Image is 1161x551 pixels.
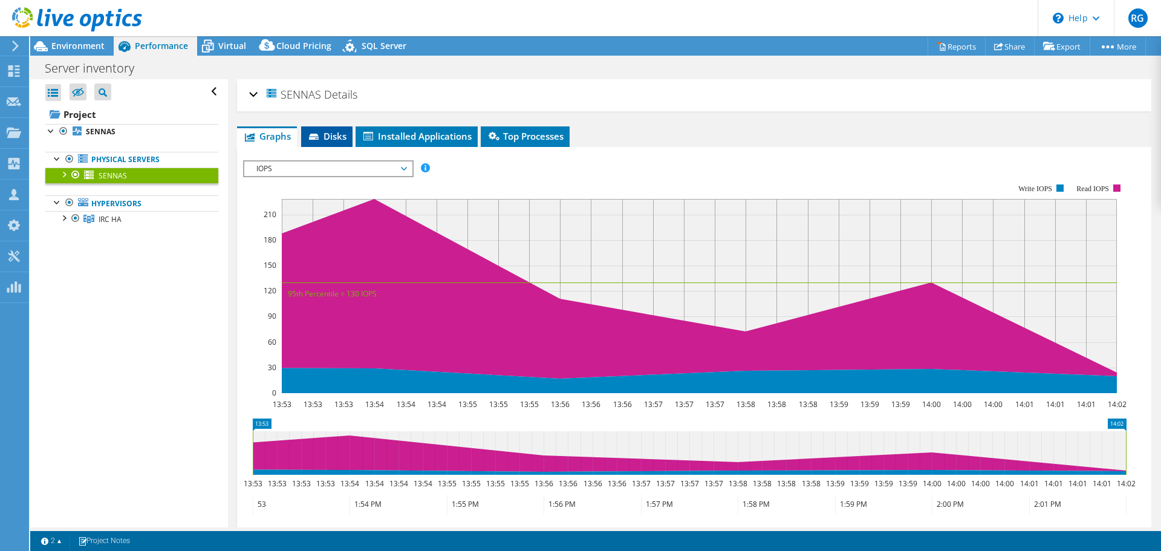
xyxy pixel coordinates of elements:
[947,478,966,489] text: 14:00
[891,399,910,409] text: 13:59
[268,311,276,321] text: 90
[1015,399,1034,409] text: 14:01
[268,337,276,347] text: 60
[70,533,138,549] a: Project Notes
[860,399,879,409] text: 13:59
[458,399,477,409] text: 13:55
[632,478,651,489] text: 13:57
[729,478,747,489] text: 13:58
[899,478,917,489] text: 13:59
[850,478,869,489] text: 13:59
[753,478,772,489] text: 13:58
[362,40,406,51] span: SQL Server
[704,478,723,489] text: 13:57
[520,399,539,409] text: 13:55
[1018,184,1052,193] text: Write IOPS
[276,40,331,51] span: Cloud Pricing
[1128,8,1148,28] span: RG
[584,478,602,489] text: 13:56
[397,399,415,409] text: 13:54
[243,130,291,142] span: Graphs
[644,399,663,409] text: 13:57
[264,235,276,245] text: 180
[304,399,322,409] text: 13:53
[316,478,335,489] text: 13:53
[268,478,287,489] text: 13:53
[767,399,786,409] text: 13:58
[985,37,1035,56] a: Share
[923,478,941,489] text: 14:00
[51,40,105,51] span: Environment
[268,362,276,373] text: 30
[273,399,291,409] text: 13:53
[489,399,508,409] text: 13:55
[86,126,115,137] b: SENNAS
[33,533,70,549] a: 2
[608,478,626,489] text: 13:56
[830,399,848,409] text: 13:59
[264,209,276,220] text: 210
[1077,399,1096,409] text: 14:01
[802,478,821,489] text: 13:58
[288,289,377,299] text: 95th Percentile = 130 IOPS
[953,399,972,409] text: 14:00
[45,124,218,140] a: SENNAS
[922,399,941,409] text: 14:00
[777,478,796,489] text: 13:58
[39,62,153,75] h1: Server inventory
[438,478,457,489] text: 13:55
[99,171,127,181] span: SENNAS
[389,478,408,489] text: 13:54
[1117,478,1136,489] text: 14:02
[307,130,346,142] span: Disks
[1090,37,1146,56] a: More
[706,399,724,409] text: 13:57
[45,195,218,211] a: Hypervisors
[45,105,218,124] a: Project
[551,399,570,409] text: 13:56
[510,478,529,489] text: 13:55
[45,152,218,168] a: Physical Servers
[971,478,990,489] text: 14:00
[675,399,694,409] text: 13:57
[1053,13,1064,24] svg: \n
[362,130,472,142] span: Installed Applications
[272,388,276,398] text: 0
[1020,478,1039,489] text: 14:01
[250,161,406,176] span: IOPS
[340,478,359,489] text: 13:54
[1093,478,1111,489] text: 14:01
[45,211,218,227] a: IRC HA
[582,399,600,409] text: 13:56
[334,399,353,409] text: 13:53
[1068,478,1087,489] text: 14:01
[984,399,1003,409] text: 14:00
[365,478,384,489] text: 13:54
[1044,478,1063,489] text: 14:01
[1034,37,1090,56] a: Export
[995,478,1014,489] text: 14:00
[874,478,893,489] text: 13:59
[680,478,699,489] text: 13:57
[486,478,505,489] text: 13:55
[1077,184,1110,193] text: Read IOPS
[99,214,122,224] span: IRC HA
[487,130,564,142] span: Top Processes
[414,478,432,489] text: 13:54
[1108,399,1127,409] text: 14:02
[613,399,632,409] text: 13:56
[1046,399,1065,409] text: 14:01
[826,478,845,489] text: 13:59
[535,478,553,489] text: 13:56
[737,399,755,409] text: 13:58
[799,399,818,409] text: 13:58
[264,285,276,296] text: 120
[265,87,321,101] span: SENNAS
[928,37,986,56] a: Reports
[45,168,218,183] a: SENNAS
[462,478,481,489] text: 13:55
[428,399,446,409] text: 13:54
[264,260,276,270] text: 150
[218,40,246,51] span: Virtual
[656,478,675,489] text: 13:57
